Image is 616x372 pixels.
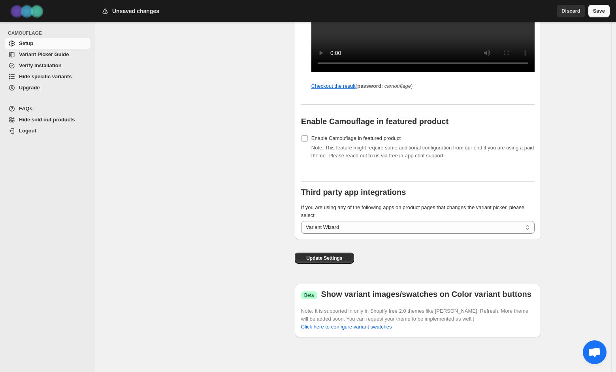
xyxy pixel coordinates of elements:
[5,71,90,82] a: Hide specific variants
[19,85,40,91] span: Upgrade
[19,51,69,57] span: Variant Picker Guide
[5,60,90,71] a: Verify Installation
[19,74,72,79] span: Hide specific variants
[112,7,159,15] h2: Unsaved changes
[588,5,610,17] button: Save
[593,7,605,15] span: Save
[19,62,62,68] span: Verify Installation
[301,204,524,218] span: If you are using any of the following apps on product pages that changes the variant picker, plea...
[301,308,528,322] span: Note: It is supported in only in Shopify free 2.0 themes like [PERSON_NAME], Refresh. More theme ...
[306,255,342,261] span: Update Settings
[19,40,33,46] span: Setup
[5,49,90,60] a: Variant Picker Guide
[357,83,383,89] strong: password:
[5,82,90,93] a: Upgrade
[5,38,90,49] a: Setup
[321,290,531,298] b: Show variant images/swatches on Color variant buttons
[561,7,580,15] span: Discard
[301,117,448,126] b: Enable Camouflage in featured product
[19,117,75,123] span: Hide sold out products
[5,103,90,114] a: FAQs
[8,30,91,36] span: CAMOUFLAGE
[311,145,534,159] span: Note: This feature might require some additional configuration from our end if you are using a pa...
[295,253,354,264] button: Update Settings
[19,106,32,111] span: FAQs
[311,82,535,90] p: ( )
[583,340,607,364] a: Open chat
[19,128,36,134] span: Logout
[5,114,90,125] a: Hide sold out products
[5,125,90,136] a: Logout
[311,135,401,141] span: Enable Camouflage in featured product
[304,292,314,298] span: Beta
[301,324,392,330] a: Click here to configure variant swatches
[384,83,411,89] i: camouflage
[311,83,356,89] a: Checkout the result
[557,5,585,17] button: Discard
[301,188,406,196] b: Third party app integrations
